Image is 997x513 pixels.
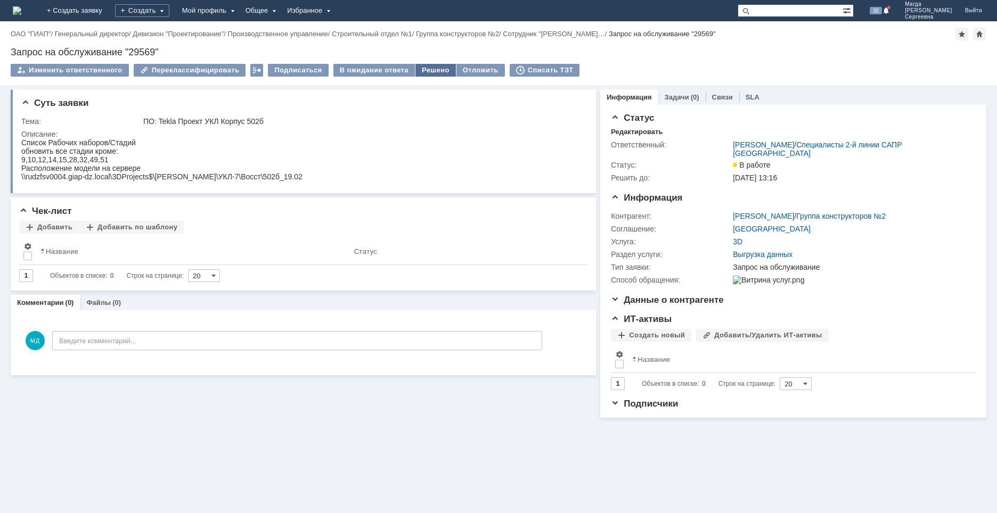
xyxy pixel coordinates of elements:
div: Тип заявки: [611,263,731,271]
div: / [733,212,886,220]
div: Редактировать [611,128,663,136]
div: Описание: [21,130,582,138]
a: Файлы [86,299,111,307]
div: (0) [691,93,699,101]
span: 30 [870,7,882,14]
span: Информация [611,193,682,203]
span: Подписчики [611,399,678,409]
a: [PERSON_NAME] [733,140,794,149]
div: Соглашение: [611,225,731,233]
th: Статус [350,238,579,265]
span: В работе [733,161,770,169]
a: 3D [733,237,742,246]
a: Информация [607,93,651,101]
div: / [733,140,970,158]
a: [GEOGRAPHIC_DATA] [733,225,811,233]
a: Перейти на домашнюю страницу [13,6,21,15]
div: Услуга: [611,237,731,246]
div: / [416,30,503,38]
a: Комментарии [17,299,64,307]
i: Строк на странице: [642,377,775,390]
a: Производственное управление [228,30,328,38]
span: Расширенный поиск [843,5,853,15]
div: 0 [702,377,706,390]
div: Способ обращения: [611,276,731,284]
div: (0) [66,299,74,307]
span: Чек-лист [19,206,72,216]
div: Запрос на обслуживание [733,263,970,271]
div: Создать [115,4,169,17]
div: Запрос на обслуживание "29569" [11,47,986,57]
div: Статус: [611,161,731,169]
span: Сергеевна [905,14,952,20]
div: Название [638,355,670,363]
div: / [55,30,133,38]
div: Запрос на обслуживание "29569" [609,30,716,38]
div: Название [46,247,78,255]
div: Раздел услуги: [611,250,731,259]
i: Строк на странице: [50,269,184,282]
div: / [332,30,416,38]
span: ИТ-активы [611,314,672,324]
span: Объектов в списке: [642,380,699,387]
div: Добавить в избранное [955,28,968,40]
a: Дивизион "Проектирование" [133,30,224,38]
a: Сотрудник "[PERSON_NAME]… [503,30,604,38]
a: Группа конструкторов №2 [416,30,499,38]
a: Задачи [665,93,689,101]
div: 0 [110,269,114,282]
span: Суть заявки [21,98,88,108]
div: (0) [112,299,121,307]
th: Название [36,238,350,265]
span: МД [26,331,45,350]
a: Строительный отдел №1 [332,30,412,38]
div: / [133,30,227,38]
img: Витрина услуг.png [733,276,804,284]
div: / [228,30,332,38]
span: Объектов в списке: [50,272,107,279]
a: Связи [712,93,733,101]
span: Магда [905,1,952,7]
img: logo [13,6,21,15]
div: Контрагент: [611,212,731,220]
div: / [11,30,55,38]
a: Группа конструкторов №2 [796,212,886,220]
a: [PERSON_NAME] [733,212,794,220]
th: Название [628,346,967,373]
a: Специалисты 2-й линии САПР [GEOGRAPHIC_DATA] [733,140,902,158]
div: ПО: Tekla Проект УКЛ Корпус 502б [143,117,580,126]
span: [DATE] 13:16 [733,173,777,182]
span: Данные о контрагенте [611,295,724,305]
div: Статус [354,247,377,255]
div: Ответственный: [611,140,731,149]
div: Решить до: [611,173,731,182]
a: Выгрузка данных [733,250,792,259]
a: ОАО "ГИАП" [11,30,51,38]
div: / [503,30,609,38]
span: Настройки [23,242,32,251]
span: [PERSON_NAME] [905,7,952,14]
a: SLA [746,93,759,101]
a: Генеральный директор [55,30,129,38]
span: Статус [611,113,654,123]
div: Работа с массовостью [250,64,263,77]
div: Сделать домашней страницей [973,28,986,40]
div: Тема: [21,117,141,126]
span: Настройки [615,350,624,359]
